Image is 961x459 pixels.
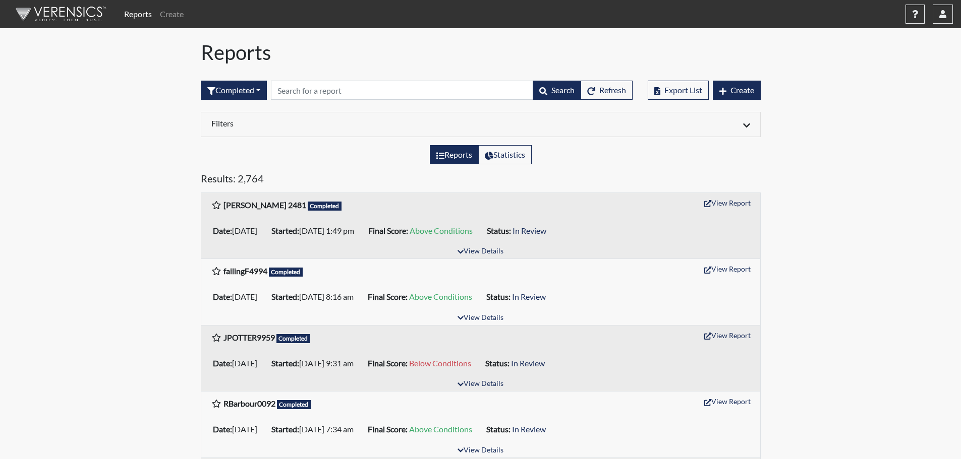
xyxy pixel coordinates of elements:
span: Refresh [599,85,626,95]
b: Started: [271,292,299,301]
button: View Details [453,377,508,391]
b: Final Score: [368,226,408,235]
b: Final Score: [368,292,408,301]
b: Started: [271,226,299,235]
button: View Report [700,261,755,277]
span: Create [730,85,754,95]
b: Started: [271,358,299,368]
li: [DATE] 7:34 am [267,421,364,437]
button: View Details [453,311,508,325]
b: failingF4994 [223,266,267,276]
label: View the list of reports [430,145,479,164]
span: Completed [277,400,311,409]
li: [DATE] [209,355,267,371]
span: Below Conditions [409,358,471,368]
b: Started: [271,424,299,434]
h1: Reports [201,40,761,64]
li: [DATE] [209,223,267,239]
div: Click to expand/collapse filters [204,118,758,130]
span: Above Conditions [409,292,472,301]
span: Above Conditions [410,226,473,235]
b: Status: [485,358,510,368]
b: [PERSON_NAME] 2481 [223,200,306,210]
b: RBarbour0092 [223,399,275,408]
span: Completed [269,268,303,277]
label: View statistics about completed interviews [478,145,532,164]
button: View Report [700,195,755,211]
span: Export List [664,85,702,95]
button: Refresh [581,81,633,100]
a: Reports [120,4,156,24]
b: Date: [213,424,232,434]
b: JPOTTER9959 [223,333,275,342]
b: Status: [487,226,511,235]
a: Create [156,4,188,24]
b: Status: [486,292,511,301]
span: Search [551,85,575,95]
button: Export List [648,81,709,100]
h5: Results: 2,764 [201,172,761,188]
span: In Review [513,226,546,235]
button: View Report [700,394,755,409]
h6: Filters [211,118,473,128]
b: Status: [486,424,511,434]
button: Search [533,81,581,100]
li: [DATE] 1:49 pm [267,223,364,239]
b: Final Score: [368,424,408,434]
input: Search by Registration ID, Interview Number, or Investigation Name. [271,81,533,100]
b: Date: [213,358,232,368]
span: Completed [276,334,311,343]
li: [DATE] [209,289,267,305]
span: In Review [512,292,546,301]
b: Date: [213,226,232,235]
button: Create [713,81,761,100]
b: Final Score: [368,358,408,368]
button: View Report [700,327,755,343]
li: [DATE] 8:16 am [267,289,364,305]
span: In Review [512,424,546,434]
span: Completed [308,202,342,211]
span: Above Conditions [409,424,472,434]
button: View Details [453,444,508,457]
div: Filter by interview status [201,81,267,100]
li: [DATE] 9:31 am [267,355,364,371]
span: In Review [511,358,545,368]
b: Date: [213,292,232,301]
button: Completed [201,81,267,100]
li: [DATE] [209,421,267,437]
button: View Details [453,245,508,258]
